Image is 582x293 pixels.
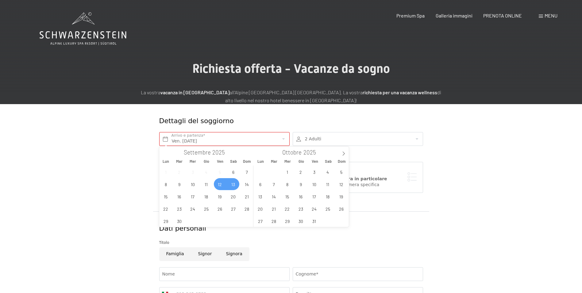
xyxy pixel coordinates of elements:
span: Settembre 14, 2025 [241,178,253,190]
span: Settembre 25, 2025 [200,203,212,215]
a: Galleria immagini [436,13,472,18]
span: Ottobre 29, 2025 [281,215,293,227]
span: Settembre 22, 2025 [160,203,172,215]
span: Settembre 4, 2025 [200,166,212,178]
span: Settembre 5, 2025 [214,166,226,178]
span: Menu [545,13,557,18]
span: Gio [295,159,308,163]
span: Settembre 19, 2025 [214,190,226,202]
strong: vacanza in [GEOGRAPHIC_DATA] [160,89,229,95]
span: Settembre [184,150,211,155]
div: Prenotare una camera in particolare [299,176,417,182]
span: Ottobre 21, 2025 [268,203,280,215]
span: Settembre 16, 2025 [173,190,185,202]
span: Ottobre 24, 2025 [308,203,320,215]
span: Ottobre 4, 2025 [322,166,334,178]
div: Vorrei scegliere una camera specifica [299,182,417,188]
span: Ottobre 1, 2025 [281,166,293,178]
span: Ottobre 13, 2025 [254,190,266,202]
span: Mer [186,159,200,163]
div: Titolo [159,240,423,246]
span: Settembre 7, 2025 [241,166,253,178]
span: Ottobre 22, 2025 [281,203,293,215]
span: Ottobre 8, 2025 [281,178,293,190]
span: Ottobre 11, 2025 [322,178,334,190]
input: Year [211,149,231,156]
span: Lun [159,159,173,163]
span: Ottobre 25, 2025 [322,203,334,215]
span: Settembre 13, 2025 [227,178,239,190]
span: Settembre 28, 2025 [241,203,253,215]
span: Ottobre 6, 2025 [254,178,266,190]
span: Ottobre [282,150,302,155]
span: Settembre 21, 2025 [241,190,253,202]
span: Settembre 8, 2025 [160,178,172,190]
span: Gio [200,159,213,163]
span: Sab [227,159,240,163]
span: Ottobre 10, 2025 [308,178,320,190]
span: Mar [268,159,281,163]
span: Ottobre 27, 2025 [254,215,266,227]
span: Settembre 2, 2025 [173,166,185,178]
span: Ottobre 15, 2025 [281,190,293,202]
span: Richiesta offerta - Vacanze da sogno [192,61,390,76]
a: Premium Spa [396,13,425,18]
span: Ottobre 23, 2025 [295,203,307,215]
span: Lun [254,159,268,163]
span: Ottobre 28, 2025 [268,215,280,227]
span: Mar [173,159,186,163]
span: Ottobre 7, 2025 [268,178,280,190]
span: Dom [335,159,349,163]
span: Ottobre 17, 2025 [308,190,320,202]
span: Ottobre 3, 2025 [308,166,320,178]
span: Ven [308,159,322,163]
span: Settembre 6, 2025 [227,166,239,178]
span: Ottobre 30, 2025 [295,215,307,227]
span: Ottobre 19, 2025 [335,190,347,202]
span: Ottobre 2, 2025 [295,166,307,178]
span: Settembre 3, 2025 [187,166,199,178]
span: Settembre 26, 2025 [214,203,226,215]
span: Dom [240,159,254,163]
span: Settembre 30, 2025 [173,215,185,227]
span: Settembre 23, 2025 [173,203,185,215]
span: Settembre 9, 2025 [173,178,185,190]
div: Dettagli del soggiorno [159,116,379,126]
span: Settembre 20, 2025 [227,190,239,202]
span: Ottobre 16, 2025 [295,190,307,202]
span: Ottobre 20, 2025 [254,203,266,215]
span: Ottobre 9, 2025 [295,178,307,190]
span: Settembre 10, 2025 [187,178,199,190]
span: Ven [213,159,227,163]
span: Settembre 27, 2025 [227,203,239,215]
span: Ottobre 18, 2025 [322,190,334,202]
a: PRENOTA ONLINE [483,13,522,18]
span: Settembre 11, 2025 [200,178,212,190]
span: Settembre 17, 2025 [187,190,199,202]
input: Year [302,149,322,156]
span: Ottobre 5, 2025 [335,166,347,178]
p: La vostra all'Alpine [GEOGRAPHIC_DATA] [GEOGRAPHIC_DATA]. La vostra di alto livello nel nostro ho... [138,88,445,104]
span: Settembre 15, 2025 [160,190,172,202]
span: Ottobre 14, 2025 [268,190,280,202]
strong: richiesta per una vacanza wellness [363,89,437,95]
span: Ottobre 31, 2025 [308,215,320,227]
div: Dati personali [159,224,423,233]
span: Settembre 24, 2025 [187,203,199,215]
span: Settembre 29, 2025 [160,215,172,227]
span: Settembre 1, 2025 [160,166,172,178]
span: Settembre 18, 2025 [200,190,212,202]
span: Mer [281,159,295,163]
span: Sab [322,159,335,163]
span: Ottobre 12, 2025 [335,178,347,190]
span: Ottobre 26, 2025 [335,203,347,215]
